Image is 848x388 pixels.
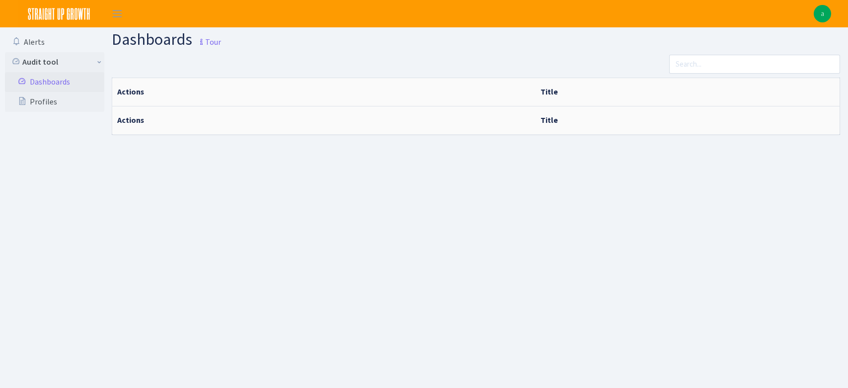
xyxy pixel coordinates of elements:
small: Tour [195,34,221,51]
a: a [814,5,831,22]
a: Tour [192,29,221,50]
a: Dashboards [5,72,104,92]
h1: Dashboards [112,31,221,51]
th: Title [537,78,840,106]
button: Toggle navigation [105,5,130,22]
th: Actions [112,106,537,134]
a: Profiles [5,92,104,112]
input: Search... [669,55,840,74]
a: Audit tool [5,52,104,72]
th: Actions [112,78,537,106]
a: Alerts [5,32,104,52]
th: Title [537,106,840,134]
img: abby.shepard [814,5,831,22]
